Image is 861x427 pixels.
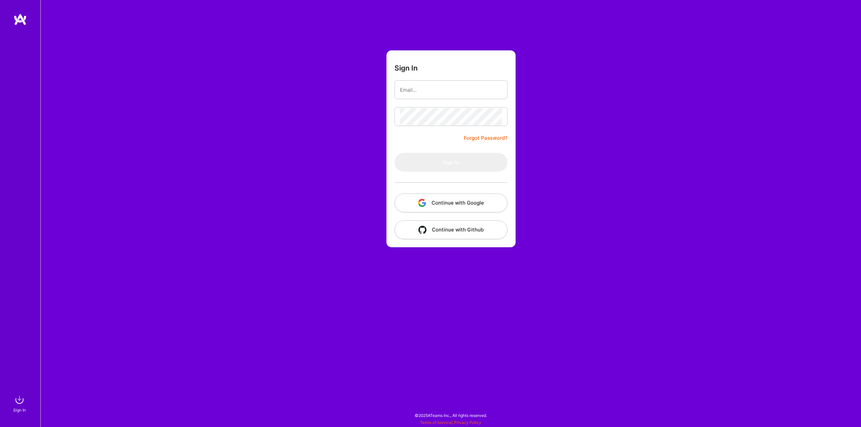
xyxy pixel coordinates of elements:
[13,407,26,414] div: Sign In
[400,81,502,98] input: Email...
[395,220,508,239] button: Continue with Github
[464,134,508,142] a: Forgot Password?
[418,199,426,207] img: icon
[395,64,418,72] h3: Sign In
[13,13,27,26] img: logo
[13,393,26,407] img: sign in
[40,407,861,424] div: © 2025 ATeams Inc., All rights reserved.
[420,420,481,425] span: |
[395,153,508,172] button: Sign In
[14,393,26,414] a: sign inSign In
[454,420,481,425] a: Privacy Policy
[420,420,452,425] a: Terms of Service
[418,226,426,234] img: icon
[395,194,508,212] button: Continue with Google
